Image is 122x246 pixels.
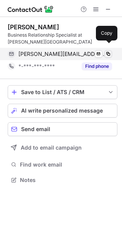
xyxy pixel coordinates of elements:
span: [PERSON_NAME][EMAIL_ADDRESS][PERSON_NAME][DOMAIN_NAME] [18,51,106,57]
button: Find work email [8,159,117,170]
span: Add to email campaign [21,145,82,151]
span: Send email [21,126,50,132]
button: Add to email campaign [8,141,117,155]
button: Send email [8,122,117,136]
div: [PERSON_NAME] [8,23,59,31]
button: Notes [8,175,117,185]
span: AI write personalized message [21,108,103,114]
div: Business Relationship Specialist at [PERSON_NAME][GEOGRAPHIC_DATA] [8,32,117,45]
button: AI write personalized message [8,104,117,118]
span: Notes [20,177,114,184]
span: Find work email [20,161,114,168]
div: Save to List / ATS / CRM [21,89,104,95]
button: Reveal Button [82,62,112,70]
img: ContactOut v5.3.10 [8,5,54,14]
button: save-profile-one-click [8,85,117,99]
